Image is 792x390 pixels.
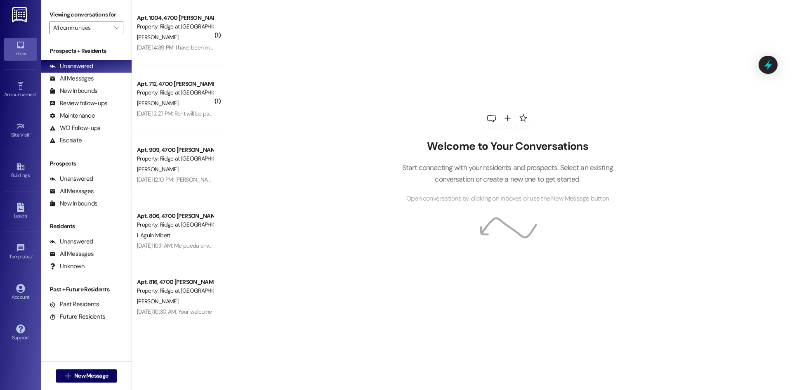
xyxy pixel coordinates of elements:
[65,373,71,379] i: 
[406,194,609,204] span: Open conversations by clicking on inboxes or use the New Message button
[53,21,110,34] input: All communities
[137,154,213,163] div: Property: Ridge at [GEOGRAPHIC_DATA] (4506)
[49,237,93,246] div: Unanswered
[137,212,213,220] div: Apt. 806, 4700 [PERSON_NAME] 8
[49,8,123,21] label: Viewing conversations for
[37,90,38,96] span: •
[12,7,29,22] img: ResiDesk Logo
[49,124,100,132] div: WO Follow-ups
[41,159,132,168] div: Prospects
[137,165,178,173] span: [PERSON_NAME]
[137,298,178,305] span: [PERSON_NAME]
[4,119,37,142] a: Site Visit •
[389,162,625,185] p: Start connecting with your residents and prospects. Select an existing conversation or create a n...
[32,253,33,258] span: •
[137,146,213,154] div: Apt. 909, 4700 [PERSON_NAME] 9
[137,232,170,239] span: I. Aguin Micett
[41,285,132,294] div: Past + Future Residents
[49,111,95,120] div: Maintenance
[4,200,37,222] a: Leads
[49,175,93,183] div: Unanswered
[137,14,213,22] div: Apt. 1004, 4700 [PERSON_NAME] 10
[137,33,178,41] span: [PERSON_NAME]
[49,187,94,196] div: All Messages
[114,24,119,31] i: 
[137,80,213,88] div: Apt. 712, 4700 [PERSON_NAME] 7
[41,47,132,55] div: Prospects + Residents
[56,369,117,383] button: New Message
[137,176,447,183] div: [DATE] 12:10 PM: [PERSON_NAME] this is [PERSON_NAME] at the ridge in unit #909 is it to late to r...
[4,322,37,344] a: Support
[49,87,97,95] div: New Inbounds
[4,241,37,263] a: Templates •
[41,222,132,231] div: Residents
[137,242,355,249] div: [DATE] 10:11 AM: Me pueda enviar la aplicación desbloqueada para realizar el pago por favor
[137,99,178,107] span: [PERSON_NAME]
[49,74,94,83] div: All Messages
[49,262,85,271] div: Unknown
[137,278,213,286] div: Apt. 816, 4700 [PERSON_NAME] 8
[49,99,107,108] div: Review follow-ups
[137,308,212,315] div: [DATE] 10:30 AM: Your welcome
[74,371,108,380] span: New Message
[49,300,99,309] div: Past Residents
[4,160,37,182] a: Buildings
[49,312,105,321] div: Future Residents
[49,199,97,208] div: New Inbounds
[137,22,213,31] div: Property: Ridge at [GEOGRAPHIC_DATA] (4506)
[137,220,213,229] div: Property: Ridge at [GEOGRAPHIC_DATA] (4506)
[389,140,625,153] h2: Welcome to Your Conversations
[137,88,213,97] div: Property: Ridge at [GEOGRAPHIC_DATA] (4506)
[4,38,37,60] a: Inbox
[137,286,213,295] div: Property: Ridge at [GEOGRAPHIC_DATA] (4506)
[4,281,37,304] a: Account
[49,136,82,145] div: Escalate
[30,131,31,137] span: •
[49,250,94,258] div: All Messages
[49,62,93,71] div: Unanswered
